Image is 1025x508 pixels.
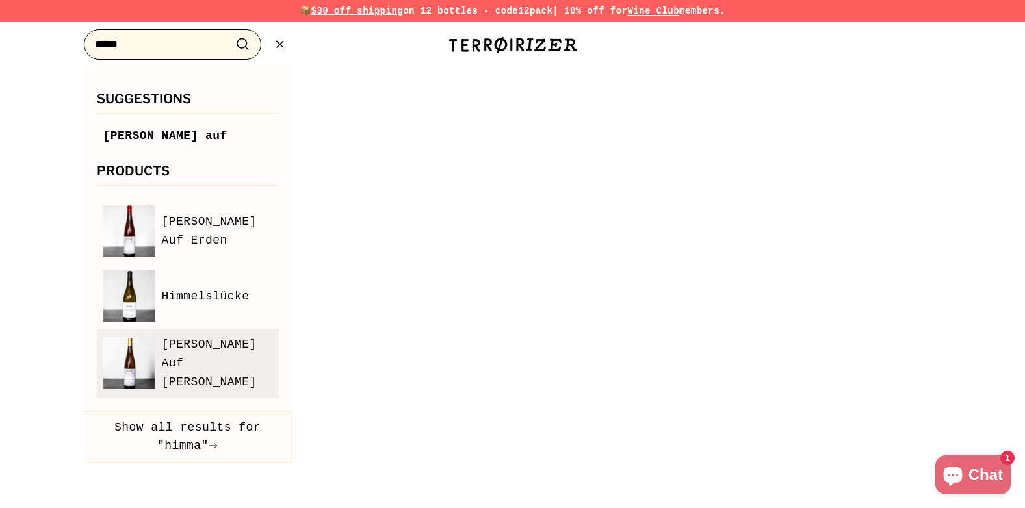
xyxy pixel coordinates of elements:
inbox-online-store-chat: Shopify online store chat [931,455,1015,498]
span: [PERSON_NAME] Auf [PERSON_NAME] [162,335,272,391]
a: Himmel Auf Erden [PERSON_NAME] Auf Erden [103,205,272,257]
span: $30 off shipping [311,6,404,16]
h3: Suggestions [97,92,279,114]
h3: Products [97,164,279,186]
span: Himmelslücke [162,287,250,306]
img: Himmel Auf Erden [103,205,155,257]
img: Himmel Auf Erden II Maischevergoren [103,337,155,389]
button: Show all results for "himma" [84,411,292,463]
a: Himmel Auf Erden II Maischevergoren [PERSON_NAME] Auf [PERSON_NAME] [103,335,272,391]
span: [PERSON_NAME] Auf Erden [162,212,272,250]
strong: 12pack [518,6,552,16]
span: [PERSON_NAME] auf [103,129,227,142]
p: 📦 on 12 bottles - code | 10% off for members. [51,4,974,18]
img: Himmelslücke [103,270,155,322]
a: Wine Club [627,6,679,16]
a: [PERSON_NAME] auf [103,127,272,146]
a: Himmelslücke Himmelslücke [103,270,272,322]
